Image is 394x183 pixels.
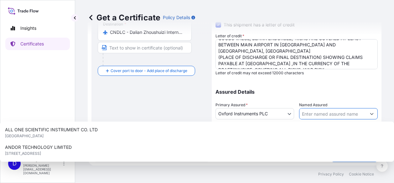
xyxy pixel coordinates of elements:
[318,172,344,177] p: Privacy Policy
[5,144,72,150] span: ANDOR TECHNOLOGY LIMITED
[215,33,244,39] label: Letter of credit
[299,102,327,108] label: Named Assured
[5,133,44,139] span: [GEOGRAPHIC_DATA]
[111,68,187,74] span: Cover port to door - Add place of discharge
[13,160,17,167] span: D
[98,42,192,53] input: Text to appear on certificate
[215,71,378,76] p: Letter of credit may not exceed 12000 characters
[163,14,190,21] p: Policy Details
[215,102,248,108] span: Primary Assured
[20,41,44,47] p: Certificates
[299,108,366,119] input: Assured Name
[5,127,98,133] span: ALL ONE SCIENTIFIC INSTRUMENT CO. LTD
[218,111,268,117] span: Oxford Instruments PLC
[366,108,377,119] button: Show suggestions
[349,172,374,177] p: Cookie Notice
[5,150,41,157] span: [STREET_ADDRESS]
[215,89,378,94] p: Assured Details
[20,25,36,31] p: Insights
[88,13,160,23] p: Get a Certificate
[23,164,62,175] p: [PERSON_NAME][EMAIL_ADDRESS][DOMAIN_NAME]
